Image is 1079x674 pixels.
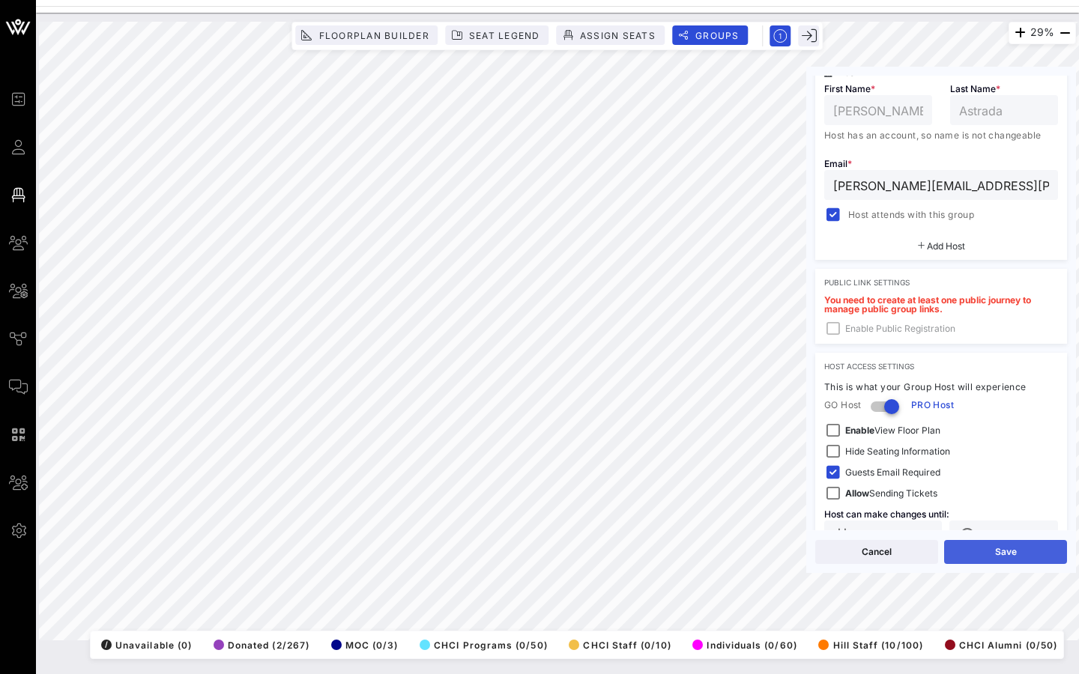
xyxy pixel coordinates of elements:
[420,640,548,651] span: CHCI Programs (0/50)
[848,207,974,222] span: Host attends with this group
[824,362,1058,371] div: Host Access Settings
[579,30,656,41] span: Assign Seats
[950,83,1000,94] span: Last Name
[569,640,671,651] span: CHCI Staff (0/10)
[824,83,875,94] span: First Name
[318,30,429,41] span: Floorplan Builder
[557,25,665,45] button: Assign Seats
[845,465,940,480] span: Guests Email Required
[97,634,192,655] button: /Unavailable (0)
[468,30,540,41] span: Seat Legend
[845,425,874,436] strong: Enable
[824,380,1058,395] div: This is what your Group Host will experience
[979,526,1028,545] input: Time
[927,240,965,252] span: Add Host
[845,423,940,438] span: View Floor Plan
[818,640,922,651] span: Hill Staff (10/100)
[845,444,950,459] span: Hide Seating Information
[824,508,949,520] span: Host can make changes until:
[918,242,965,251] button: Add Host
[672,25,749,45] button: Groups
[824,278,1058,287] div: Public Link Settings
[295,25,438,45] button: Floorplan Builder
[446,25,549,45] button: Seat Legend
[815,540,938,564] button: Cancel
[845,486,937,501] span: Sending Tickets
[944,540,1067,564] button: Save
[835,529,849,544] button: prepend icon
[564,634,671,655] button: CHCI Staff (0/10)
[1009,22,1076,44] div: 29%
[331,640,399,651] span: MOC (0/3)
[688,634,797,655] button: Individuals (0/60)
[327,634,399,655] button: MOC (0/3)
[214,640,309,651] span: Donated (2/267)
[824,158,852,169] span: Email
[415,634,548,655] button: CHCI Programs (0/50)
[814,634,922,655] button: Hill Staff (10/100)
[911,398,954,413] span: PRO Host
[945,640,1057,651] span: CHCI Alumni (0/50)
[101,640,192,651] span: Unavailable (0)
[209,634,309,655] button: Donated (2/267)
[101,640,112,650] div: /
[824,398,862,413] span: GO Host
[824,294,1031,315] span: You need to create at least one public journey to manage public group links.
[692,640,797,651] span: Individuals (0/60)
[824,130,1041,141] span: Host has an account, so name is not changeable
[845,488,869,499] strong: Allow
[940,634,1057,655] button: CHCI Alumni (0/50)
[695,30,740,41] span: Groups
